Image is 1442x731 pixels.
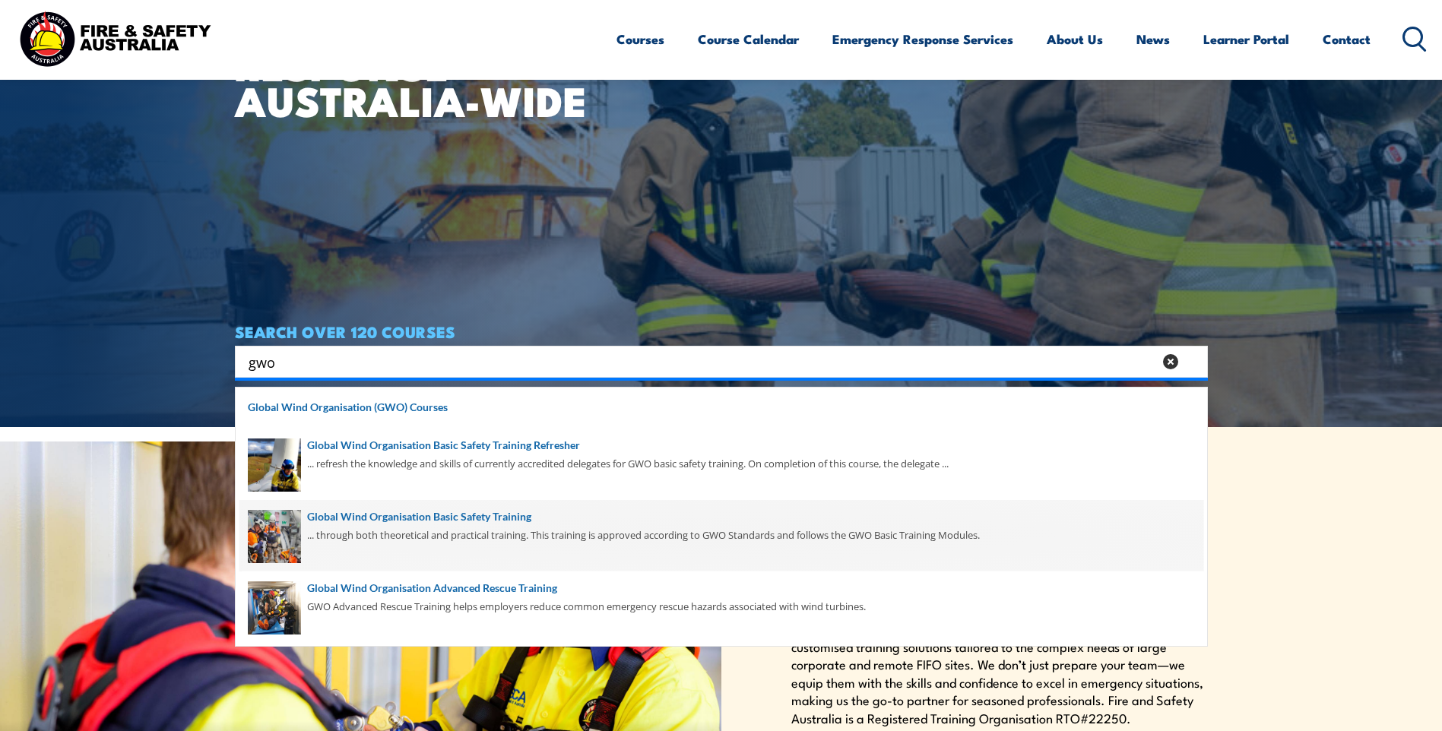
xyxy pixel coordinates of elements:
[248,580,1195,597] a: Global Wind Organisation Advanced Rescue Training
[235,323,1208,340] h4: SEARCH OVER 120 COURSES
[249,350,1153,373] input: Search input
[248,508,1195,525] a: Global Wind Organisation Basic Safety Training
[1323,19,1371,59] a: Contact
[698,19,799,59] a: Course Calendar
[791,584,1208,726] p: We are recognised for our expertise in safety training and emergency response, serving Australia’...
[1203,19,1289,59] a: Learner Portal
[248,399,1195,416] a: Global Wind Organisation (GWO) Courses
[832,19,1013,59] a: Emergency Response Services
[1181,351,1203,372] button: Search magnifier button
[252,351,1156,372] form: Search form
[1047,19,1103,59] a: About Us
[616,19,664,59] a: Courses
[1136,19,1170,59] a: News
[248,437,1195,454] a: Global Wind Organisation Basic Safety Training Refresher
